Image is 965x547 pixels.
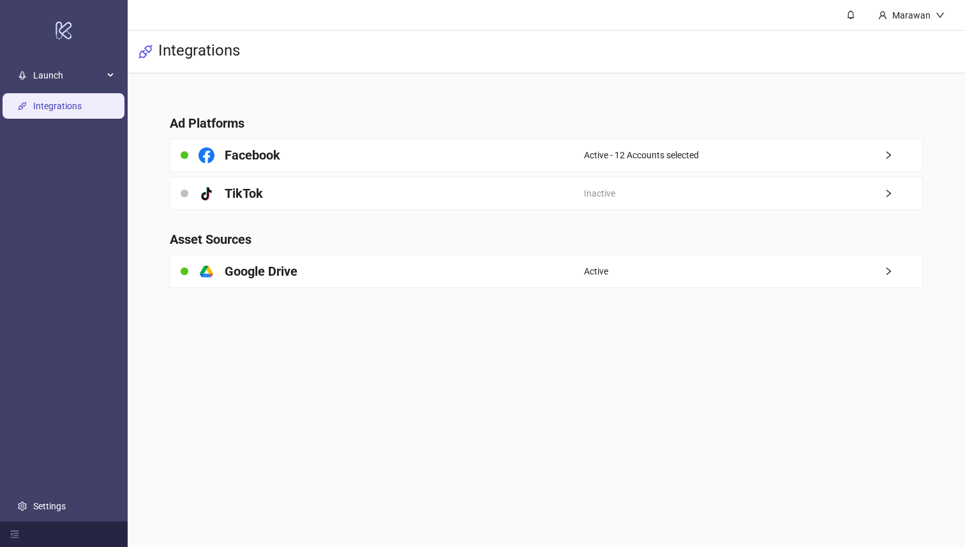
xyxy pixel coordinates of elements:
[584,186,615,200] span: Inactive
[170,177,922,210] a: TikTokInactiveright
[846,10,855,19] span: bell
[887,8,936,22] div: Marawan
[884,189,922,198] span: right
[584,264,608,278] span: Active
[138,44,153,59] span: api
[225,262,297,280] h4: Google Drive
[10,530,19,539] span: menu-fold
[170,139,922,172] a: FacebookActive - 12 Accounts selectedright
[225,184,263,202] h4: TikTok
[936,11,945,20] span: down
[170,114,922,132] h4: Ad Platforms
[170,255,922,288] a: Google DriveActiveright
[18,71,27,80] span: rocket
[225,146,280,164] h4: Facebook
[884,151,922,160] span: right
[33,501,66,511] a: Settings
[584,148,699,162] span: Active - 12 Accounts selected
[158,41,240,63] h3: Integrations
[884,267,922,276] span: right
[878,11,887,20] span: user
[33,101,82,112] a: Integrations
[170,230,922,248] h4: Asset Sources
[33,63,103,89] span: Launch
